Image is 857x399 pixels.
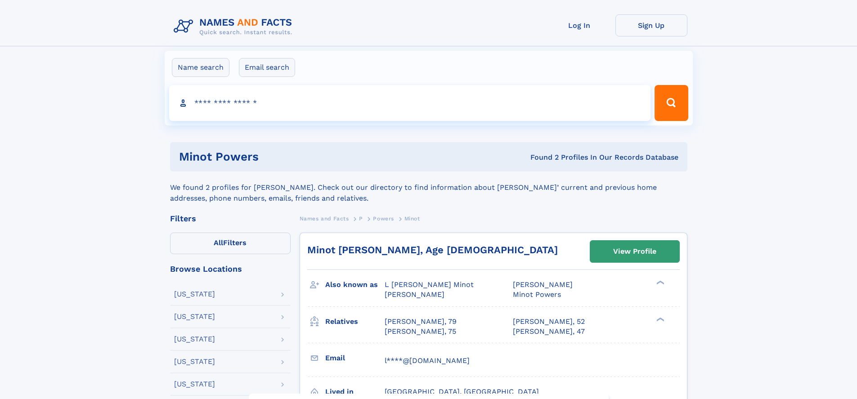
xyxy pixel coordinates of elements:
[214,238,223,247] span: All
[239,58,295,77] label: Email search
[404,215,420,222] span: Minot
[395,152,678,162] div: Found 2 Profiles In Our Records Database
[373,215,394,222] span: Powers
[170,14,300,39] img: Logo Names and Facts
[513,317,585,327] a: [PERSON_NAME], 52
[385,317,457,327] a: [PERSON_NAME], 79
[325,350,385,366] h3: Email
[615,14,687,36] a: Sign Up
[513,280,573,289] span: [PERSON_NAME]
[513,290,561,299] span: Minot Powers
[385,387,539,396] span: [GEOGRAPHIC_DATA], [GEOGRAPHIC_DATA]
[513,327,585,336] a: [PERSON_NAME], 47
[174,291,215,298] div: [US_STATE]
[385,290,444,299] span: [PERSON_NAME]
[613,241,656,262] div: View Profile
[170,215,291,223] div: Filters
[359,213,363,224] a: P
[174,313,215,320] div: [US_STATE]
[654,280,665,286] div: ❯
[385,327,456,336] a: [PERSON_NAME], 75
[325,314,385,329] h3: Relatives
[174,358,215,365] div: [US_STATE]
[169,85,651,121] input: search input
[174,381,215,388] div: [US_STATE]
[590,241,679,262] a: View Profile
[655,85,688,121] button: Search Button
[654,316,665,322] div: ❯
[174,336,215,343] div: [US_STATE]
[170,171,687,204] div: We found 2 profiles for [PERSON_NAME]. Check out our directory to find information about [PERSON_...
[307,244,558,256] a: Minot [PERSON_NAME], Age [DEMOGRAPHIC_DATA]
[325,277,385,292] h3: Also known as
[359,215,363,222] span: P
[300,213,349,224] a: Names and Facts
[373,213,394,224] a: Powers
[385,280,474,289] span: L [PERSON_NAME] Minot
[172,58,229,77] label: Name search
[170,233,291,254] label: Filters
[179,151,395,162] h1: Minot Powers
[170,265,291,273] div: Browse Locations
[543,14,615,36] a: Log In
